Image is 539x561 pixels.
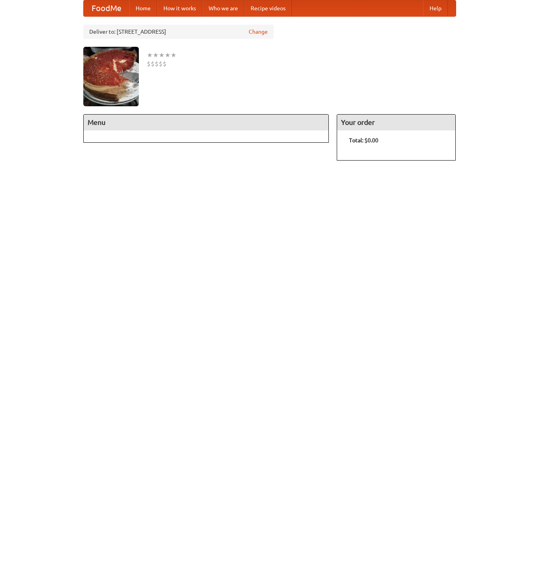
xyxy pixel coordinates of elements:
li: $ [151,59,155,68]
li: $ [147,59,151,68]
h4: Your order [337,115,455,130]
li: $ [163,59,167,68]
a: Recipe videos [244,0,292,16]
li: ★ [165,51,171,59]
li: ★ [153,51,159,59]
a: Change [249,28,268,36]
a: How it works [157,0,202,16]
a: FoodMe [84,0,129,16]
div: Deliver to: [STREET_ADDRESS] [83,25,274,39]
a: Home [129,0,157,16]
a: Who we are [202,0,244,16]
a: Help [423,0,448,16]
img: angular.jpg [83,47,139,106]
li: ★ [159,51,165,59]
li: $ [155,59,159,68]
li: $ [159,59,163,68]
li: ★ [171,51,176,59]
b: Total: $0.00 [349,137,378,144]
li: ★ [147,51,153,59]
h4: Menu [84,115,329,130]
